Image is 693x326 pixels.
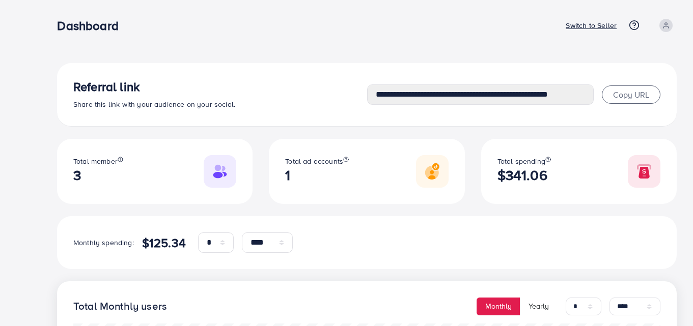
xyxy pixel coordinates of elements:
[73,156,118,166] span: Total member
[628,155,660,188] img: Responsive image
[497,156,545,166] span: Total spending
[477,298,520,315] button: Monthly
[57,18,126,33] h3: Dashboard
[73,236,134,249] p: Monthly spending:
[602,85,660,104] button: Copy URL
[142,235,186,250] h4: $125.34
[285,167,349,184] h2: 1
[497,167,551,184] h2: $341.06
[416,155,449,188] img: Responsive image
[566,19,617,32] p: Switch to Seller
[73,300,167,313] h4: Total Monthly users
[73,99,235,109] span: Share this link with your audience on your social.
[520,298,558,315] button: Yearly
[204,155,236,188] img: Responsive image
[73,79,367,94] h3: Referral link
[613,89,649,100] span: Copy URL
[73,167,123,184] h2: 3
[285,156,343,166] span: Total ad accounts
